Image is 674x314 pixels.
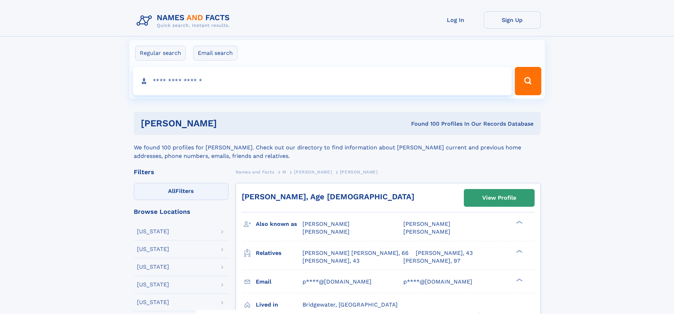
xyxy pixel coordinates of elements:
[236,167,275,176] a: Names and Facts
[303,249,409,257] a: [PERSON_NAME] [PERSON_NAME], 66
[135,46,186,61] label: Regular search
[256,247,303,259] h3: Relatives
[256,276,303,288] h3: Email
[134,135,541,160] div: We found 100 profiles for [PERSON_NAME]. Check out our directory to find information about [PERSO...
[134,169,229,175] div: Filters
[514,249,523,253] div: ❯
[340,170,378,175] span: [PERSON_NAME]
[242,192,414,201] a: [PERSON_NAME], Age [DEMOGRAPHIC_DATA]
[137,282,169,287] div: [US_STATE]
[416,249,473,257] a: [PERSON_NAME], 43
[168,188,175,194] span: All
[294,170,332,175] span: [PERSON_NAME]
[484,11,541,29] a: Sign Up
[137,246,169,252] div: [US_STATE]
[515,67,541,95] button: Search Button
[134,209,229,215] div: Browse Locations
[256,218,303,230] h3: Also known as
[134,183,229,200] label: Filters
[282,167,286,176] a: M
[482,190,516,206] div: View Profile
[403,257,460,265] a: [PERSON_NAME], 97
[282,170,286,175] span: M
[514,220,523,225] div: ❯
[303,257,359,265] a: [PERSON_NAME], 43
[134,11,236,30] img: Logo Names and Facts
[427,11,484,29] a: Log In
[141,119,314,128] h1: [PERSON_NAME]
[514,278,523,282] div: ❯
[256,299,303,311] h3: Lived in
[137,264,169,270] div: [US_STATE]
[137,229,169,234] div: [US_STATE]
[314,120,534,128] div: Found 100 Profiles In Our Records Database
[403,228,450,235] span: [PERSON_NAME]
[133,67,512,95] input: search input
[303,228,350,235] span: [PERSON_NAME]
[137,299,169,305] div: [US_STATE]
[294,167,332,176] a: [PERSON_NAME]
[303,301,398,308] span: Bridgewater, [GEOGRAPHIC_DATA]
[303,221,350,227] span: [PERSON_NAME]
[464,189,534,206] a: View Profile
[193,46,237,61] label: Email search
[403,221,450,227] span: [PERSON_NAME]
